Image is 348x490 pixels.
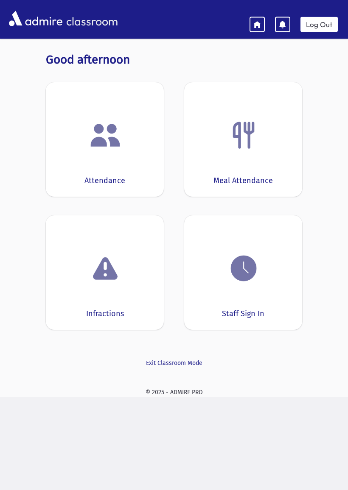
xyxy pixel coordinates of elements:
div: © 2025 - ADMIRE PRO [7,388,341,397]
a: Exit Classroom Mode [46,359,302,368]
div: Attendance [84,175,125,187]
div: Infractions [86,309,124,320]
img: AdmirePro [7,9,65,28]
h3: Good afternoon [46,53,302,67]
img: users.png [89,120,121,152]
span: classroom [65,8,118,30]
div: Meal Attendance [213,175,273,187]
a: Log Out [300,17,338,32]
img: Fork.png [227,120,260,152]
img: clock.png [227,253,260,285]
img: exclamation.png [89,254,121,287]
div: Staff Sign In [222,309,264,320]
